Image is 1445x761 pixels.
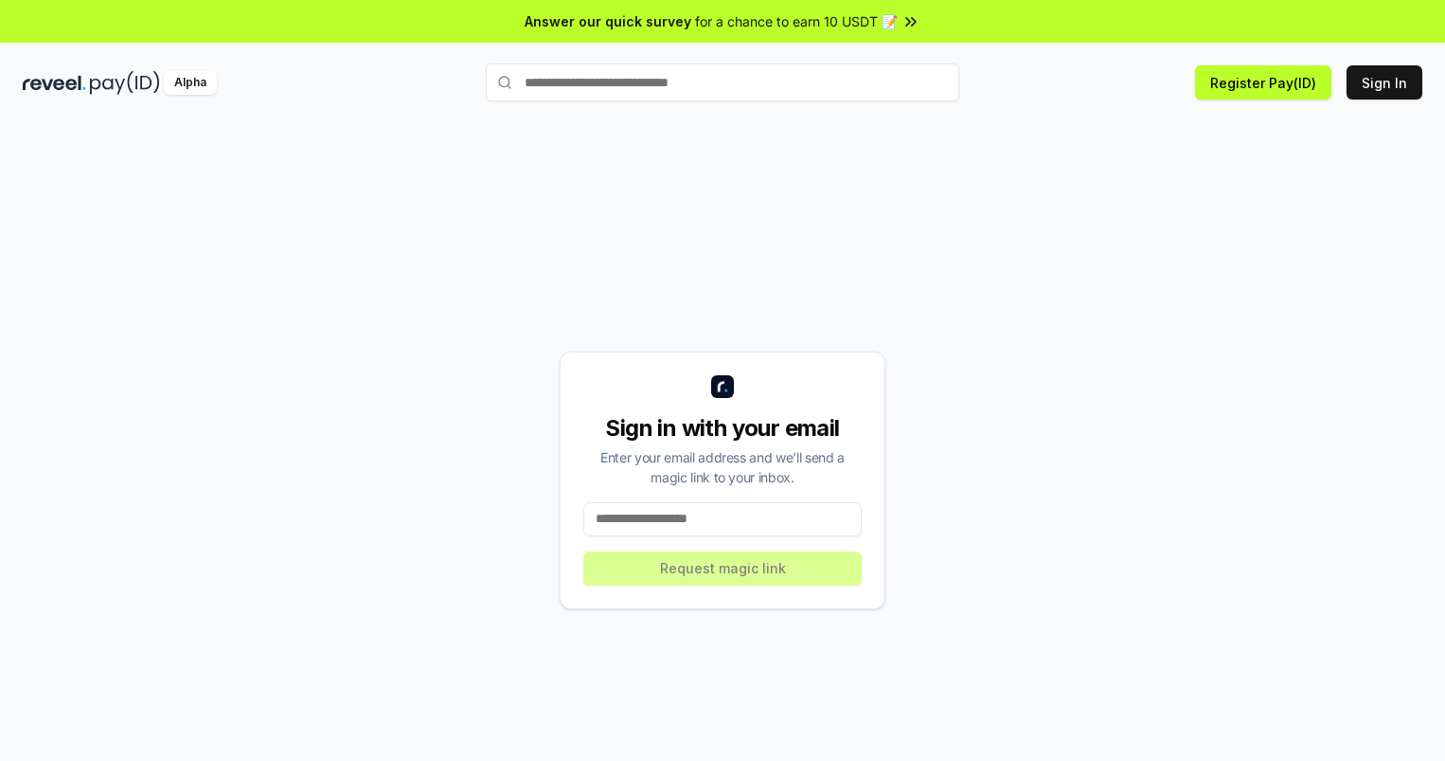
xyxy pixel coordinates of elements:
img: reveel_dark [23,71,86,95]
div: Alpha [164,71,217,95]
img: logo_small [711,375,734,398]
div: Enter your email address and we’ll send a magic link to your inbox. [583,447,862,487]
div: Sign in with your email [583,413,862,444]
button: Sign In [1347,65,1422,100]
span: Answer our quick survey [525,11,691,31]
img: pay_id [90,71,160,95]
button: Register Pay(ID) [1195,65,1331,100]
span: for a chance to earn 10 USDT 📝 [695,11,898,31]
